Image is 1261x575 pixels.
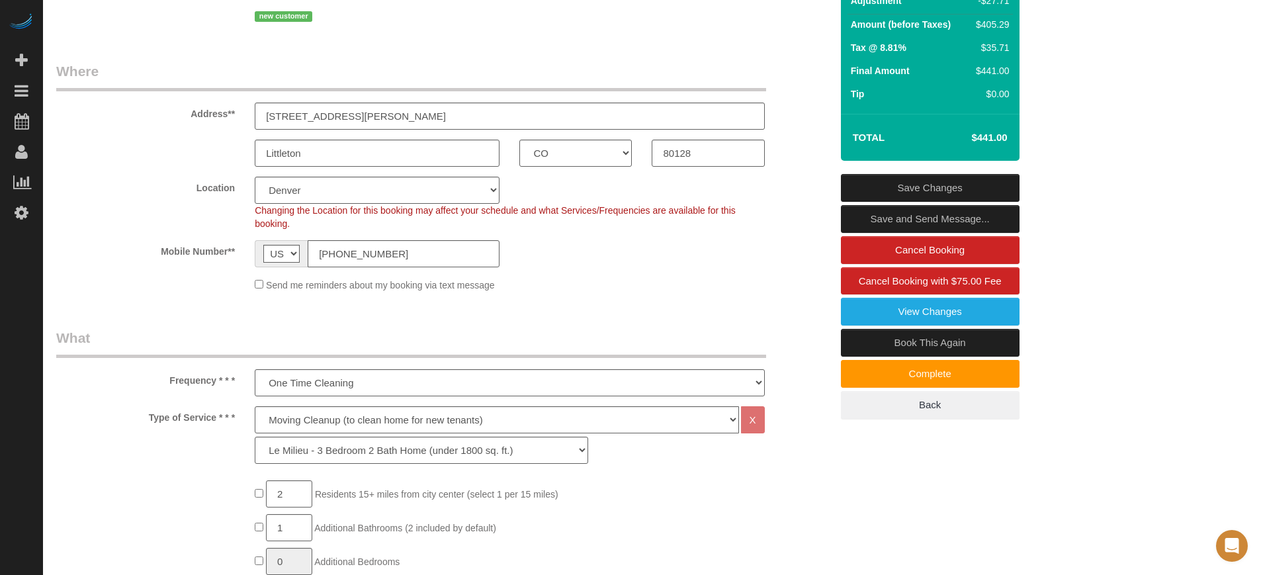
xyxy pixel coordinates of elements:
[255,205,736,229] span: Changing the Location for this booking may affect your schedule and what Services/Frequencies are...
[851,18,951,31] label: Amount (before Taxes)
[56,62,766,91] legend: Where
[851,87,865,101] label: Tip
[841,205,1020,233] a: Save and Send Message...
[853,132,885,143] strong: Total
[859,275,1002,287] span: Cancel Booking with $75.00 Fee
[46,406,245,424] label: Type of Service * * *
[841,329,1020,357] a: Book This Again
[841,298,1020,326] a: View Changes
[932,132,1007,144] h4: $441.00
[266,280,495,290] span: Send me reminders about my booking via text message
[971,18,1009,31] div: $405.29
[851,41,906,54] label: Tax @ 8.81%
[851,64,910,77] label: Final Amount
[314,556,400,567] span: Additional Bedrooms
[841,360,1020,388] a: Complete
[971,64,1009,77] div: $441.00
[841,267,1020,295] a: Cancel Booking with $75.00 Fee
[971,87,1009,101] div: $0.00
[841,391,1020,419] a: Back
[841,236,1020,264] a: Cancel Booking
[46,369,245,387] label: Frequency * * *
[1216,530,1248,562] div: Open Intercom Messenger
[46,177,245,195] label: Location
[315,489,558,500] span: Residents 15+ miles from city center (select 1 per 15 miles)
[255,11,312,22] span: new customer
[46,240,245,258] label: Mobile Number**
[971,41,1009,54] div: $35.71
[56,328,766,358] legend: What
[652,140,764,167] input: Zip Code**
[308,240,500,267] input: Mobile Number**
[314,523,496,533] span: Additional Bathrooms (2 included by default)
[8,13,34,32] img: Automaid Logo
[841,174,1020,202] a: Save Changes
